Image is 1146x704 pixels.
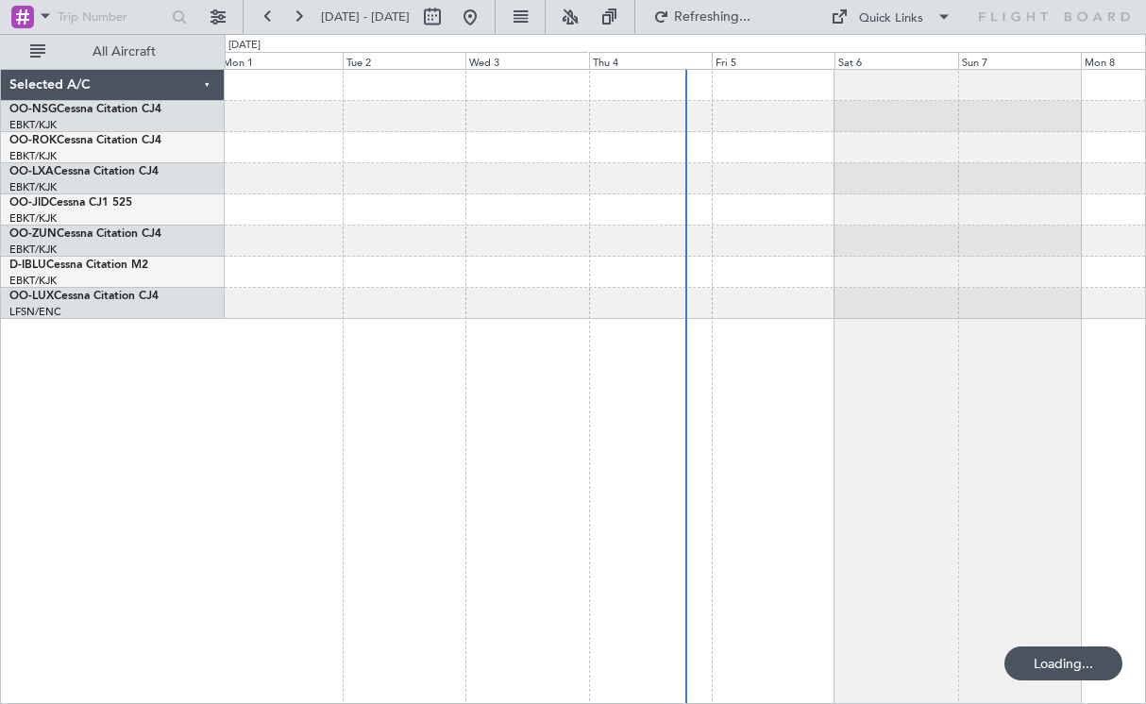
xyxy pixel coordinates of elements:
span: All Aircraft [49,45,199,59]
div: Loading... [1004,646,1122,680]
div: Sun 7 [958,52,1081,69]
a: EBKT/KJK [9,180,57,194]
span: OO-LUX [9,291,54,302]
span: OO-ZUN [9,228,57,240]
a: EBKT/KJK [9,211,57,226]
span: OO-LXA [9,166,54,177]
input: Trip Number [58,3,166,31]
div: Quick Links [859,9,923,28]
span: OO-ROK [9,135,57,146]
a: LFSN/ENC [9,305,61,319]
button: All Aircraft [21,37,205,67]
a: OO-JIDCessna CJ1 525 [9,197,132,209]
div: Tue 2 [343,52,465,69]
div: Sat 6 [834,52,957,69]
span: D-IBLU [9,260,46,271]
span: [DATE] - [DATE] [321,8,410,25]
div: Mon 1 [219,52,342,69]
span: OO-NSG [9,104,57,115]
a: EBKT/KJK [9,243,57,257]
a: OO-LXACessna Citation CJ4 [9,166,159,177]
a: EBKT/KJK [9,118,57,132]
button: Refreshing... [645,2,758,32]
a: OO-ROKCessna Citation CJ4 [9,135,161,146]
a: EBKT/KJK [9,274,57,288]
button: Quick Links [821,2,961,32]
a: OO-ZUNCessna Citation CJ4 [9,228,161,240]
a: OO-NSGCessna Citation CJ4 [9,104,161,115]
div: Wed 3 [465,52,588,69]
a: EBKT/KJK [9,149,57,163]
a: OO-LUXCessna Citation CJ4 [9,291,159,302]
span: Refreshing... [673,10,752,24]
span: OO-JID [9,197,49,209]
div: Thu 4 [589,52,712,69]
div: Fri 5 [712,52,834,69]
div: [DATE] [228,38,261,54]
a: D-IBLUCessna Citation M2 [9,260,148,271]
